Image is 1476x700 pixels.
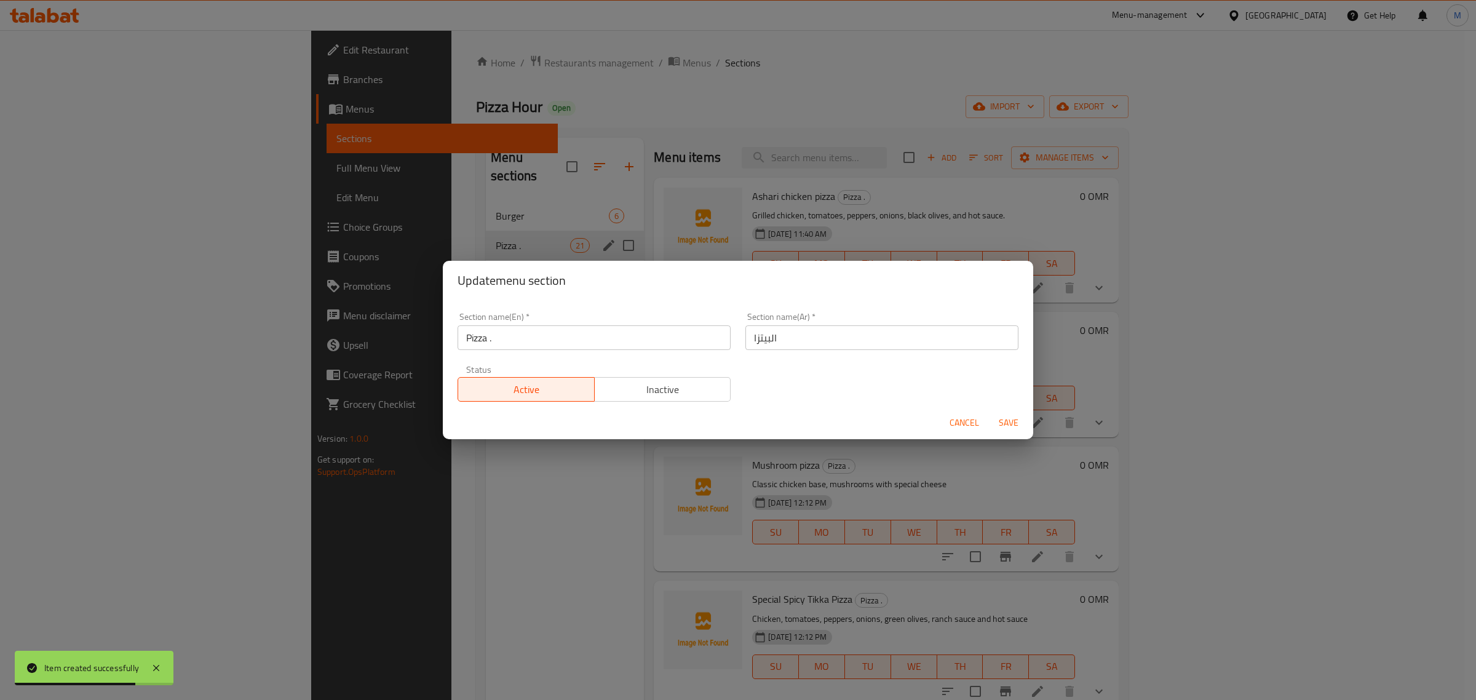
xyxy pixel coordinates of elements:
[458,377,595,402] button: Active
[594,377,731,402] button: Inactive
[44,661,139,675] div: Item created successfully
[600,381,726,399] span: Inactive
[458,325,731,350] input: Please enter section name(en)
[989,412,1028,434] button: Save
[945,412,984,434] button: Cancel
[463,381,590,399] span: Active
[745,325,1018,350] input: Please enter section name(ar)
[994,415,1023,431] span: Save
[458,271,1018,290] h2: Update menu section
[950,415,979,431] span: Cancel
